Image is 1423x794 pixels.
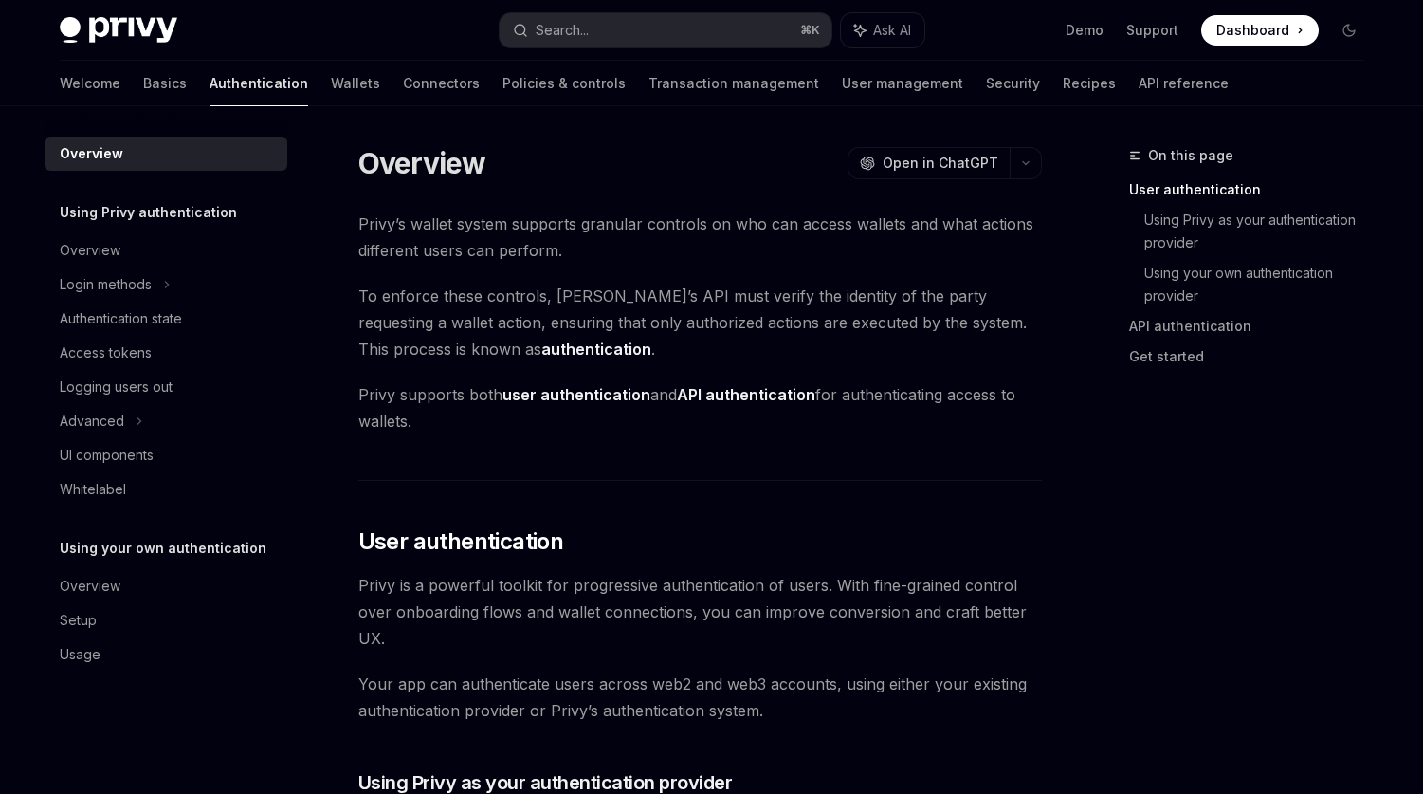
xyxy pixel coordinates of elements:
a: Access tokens [45,336,287,370]
span: Privy’s wallet system supports granular controls on who can access wallets and what actions diffe... [358,211,1042,264]
a: Using Privy as your authentication provider [1144,205,1379,258]
div: Logging users out [60,376,173,398]
a: Get started [1129,342,1379,372]
div: Advanced [60,410,124,433]
h5: Using Privy authentication [60,201,237,224]
a: Basics [143,61,187,106]
a: Dashboard [1201,15,1319,46]
a: API authentication [1129,311,1379,342]
span: On this page [1148,144,1233,167]
a: Demo [1066,21,1104,40]
div: Setup [60,609,97,632]
a: Transaction management [648,61,819,106]
div: UI components [60,444,154,467]
button: Open in ChatGPT [848,147,1010,179]
strong: API authentication [677,385,815,404]
a: Welcome [60,61,120,106]
a: Wallets [331,61,380,106]
img: dark logo [60,17,177,44]
div: Search... [536,19,589,42]
button: Ask AI [841,13,924,47]
a: User authentication [1129,175,1379,205]
a: Using your own authentication provider [1144,258,1379,311]
a: UI components [45,438,287,472]
a: Whitelabel [45,472,287,507]
a: Recipes [1063,61,1116,106]
h1: Overview [358,146,486,180]
a: Policies & controls [502,61,626,106]
a: Support [1126,21,1178,40]
a: Security [986,61,1040,106]
a: Logging users out [45,370,287,404]
div: Overview [60,142,123,165]
a: User management [842,61,963,106]
div: Usage [60,643,100,666]
a: Overview [45,233,287,268]
a: API reference [1139,61,1229,106]
span: To enforce these controls, [PERSON_NAME]’s API must verify the identity of the party requesting a... [358,283,1042,362]
div: Whitelabel [60,478,126,501]
div: Overview [60,575,120,598]
button: Search...⌘K [500,13,831,47]
span: User authentication [358,526,564,557]
span: ⌘ K [800,23,820,38]
div: Access tokens [60,342,152,364]
a: Authentication state [45,302,287,336]
a: Overview [45,137,287,171]
a: Setup [45,603,287,637]
a: Connectors [403,61,480,106]
span: Ask AI [873,21,911,40]
span: Dashboard [1216,21,1289,40]
div: Login methods [60,273,152,296]
span: Your app can authenticate users across web2 and web3 accounts, using either your existing authent... [358,671,1042,724]
span: Privy is a powerful toolkit for progressive authentication of users. With fine-grained control ov... [358,572,1042,652]
a: Authentication [210,61,308,106]
button: Toggle dark mode [1334,15,1364,46]
strong: authentication [541,340,651,359]
h5: Using your own authentication [60,537,266,560]
span: Open in ChatGPT [883,154,998,173]
div: Overview [60,239,120,262]
div: Authentication state [60,307,182,330]
strong: user authentication [502,385,650,404]
a: Overview [45,569,287,603]
span: Privy supports both and for authenticating access to wallets. [358,381,1042,434]
a: Usage [45,637,287,672]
